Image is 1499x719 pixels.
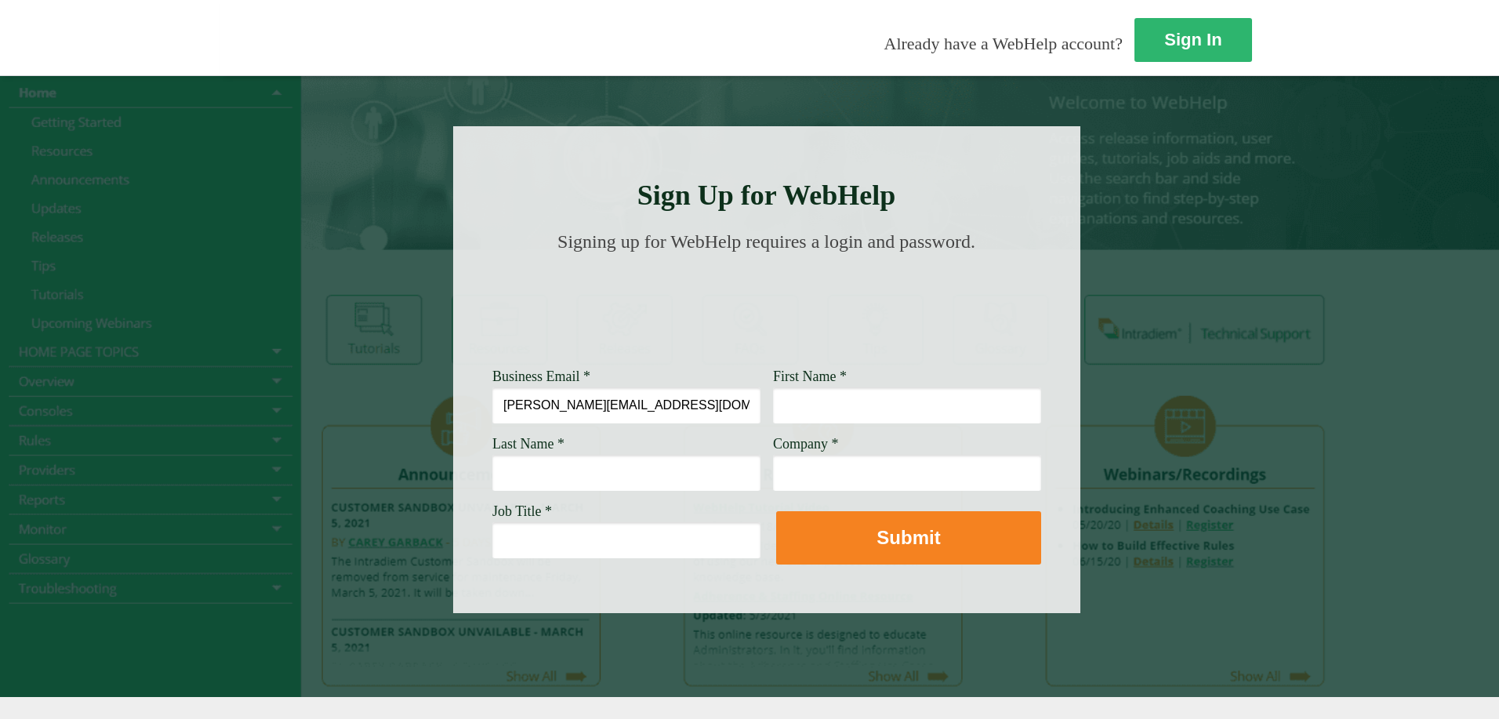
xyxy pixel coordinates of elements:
img: Need Credentials? Sign up below. Have Credentials? Use the sign-in button. [502,268,1032,347]
span: Job Title * [492,503,552,519]
span: First Name * [773,369,847,384]
span: Business Email * [492,369,590,384]
strong: Sign In [1164,30,1221,49]
span: Already have a WebHelp account? [884,34,1123,53]
button: Submit [776,511,1041,565]
strong: Sign Up for WebHelp [637,180,896,211]
span: Signing up for WebHelp requires a login and password. [557,231,975,252]
strong: Submit [877,527,940,548]
span: Company * [773,436,839,452]
a: Sign In [1134,18,1252,62]
span: Last Name * [492,436,564,452]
